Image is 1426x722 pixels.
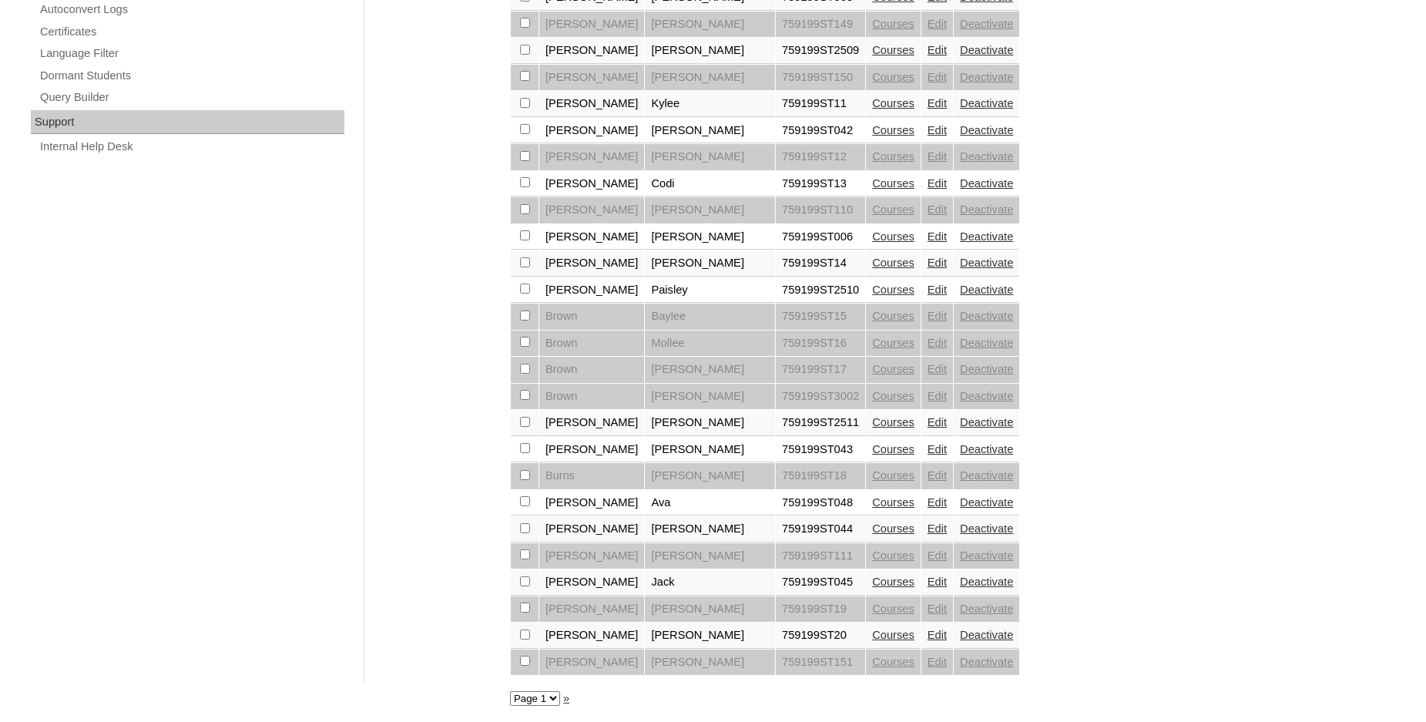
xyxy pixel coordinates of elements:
[39,88,344,107] a: Query Builder
[539,357,645,383] td: Brown
[872,337,914,349] a: Courses
[960,310,1013,322] a: Deactivate
[872,576,914,588] a: Courses
[563,692,569,704] a: »
[645,384,775,410] td: [PERSON_NAME]
[872,603,914,615] a: Courses
[872,310,914,322] a: Courses
[960,656,1013,668] a: Deactivate
[960,496,1013,509] a: Deactivate
[645,144,775,170] td: [PERSON_NAME]
[776,197,865,223] td: 759199ST110
[776,65,865,91] td: 759199ST150
[645,331,775,357] td: Mollee
[645,463,775,489] td: [PERSON_NAME]
[872,177,914,190] a: Courses
[960,469,1013,482] a: Deactivate
[928,44,947,56] a: Edit
[645,250,775,277] td: [PERSON_NAME]
[539,437,645,463] td: [PERSON_NAME]
[539,12,645,38] td: [PERSON_NAME]
[928,549,947,562] a: Edit
[776,516,865,542] td: 759199ST044
[776,569,865,596] td: 759199ST045
[960,549,1013,562] a: Deactivate
[960,177,1013,190] a: Deactivate
[776,490,865,516] td: 759199ST048
[645,277,775,304] td: Paisley
[928,390,947,402] a: Edit
[776,304,865,330] td: 759199ST15
[960,257,1013,269] a: Deactivate
[645,65,775,91] td: [PERSON_NAME]
[645,12,775,38] td: [PERSON_NAME]
[872,522,914,535] a: Courses
[776,171,865,197] td: 759199ST13
[928,230,947,243] a: Edit
[928,71,947,83] a: Edit
[960,44,1013,56] a: Deactivate
[539,623,645,649] td: [PERSON_NAME]
[39,44,344,63] a: Language Filter
[928,469,947,482] a: Edit
[645,118,775,144] td: [PERSON_NAME]
[872,629,914,641] a: Courses
[928,443,947,455] a: Edit
[645,357,775,383] td: [PERSON_NAME]
[539,144,645,170] td: [PERSON_NAME]
[776,38,865,64] td: 759199ST2509
[539,650,645,676] td: [PERSON_NAME]
[39,22,344,42] a: Certificates
[872,257,914,269] a: Courses
[539,277,645,304] td: [PERSON_NAME]
[539,543,645,569] td: [PERSON_NAME]
[928,124,947,136] a: Edit
[928,629,947,641] a: Edit
[928,18,947,30] a: Edit
[776,277,865,304] td: 759199ST2510
[645,543,775,569] td: [PERSON_NAME]
[872,363,914,375] a: Courses
[776,250,865,277] td: 759199ST14
[928,576,947,588] a: Edit
[645,437,775,463] td: [PERSON_NAME]
[928,522,947,535] a: Edit
[539,569,645,596] td: [PERSON_NAME]
[31,110,344,135] div: Support
[776,650,865,676] td: 759199ST151
[960,337,1013,349] a: Deactivate
[928,284,947,296] a: Edit
[539,118,645,144] td: [PERSON_NAME]
[960,416,1013,428] a: Deactivate
[872,230,914,243] a: Courses
[539,65,645,91] td: [PERSON_NAME]
[645,490,775,516] td: Ava
[645,623,775,649] td: [PERSON_NAME]
[776,118,865,144] td: 759199ST042
[872,124,914,136] a: Courses
[960,363,1013,375] a: Deactivate
[928,337,947,349] a: Edit
[645,410,775,436] td: [PERSON_NAME]
[960,443,1013,455] a: Deactivate
[872,416,914,428] a: Courses
[928,150,947,163] a: Edit
[928,416,947,428] a: Edit
[39,66,344,86] a: Dormant Students
[960,18,1013,30] a: Deactivate
[928,203,947,216] a: Edit
[776,596,865,623] td: 759199ST19
[960,390,1013,402] a: Deactivate
[539,304,645,330] td: Brown
[776,543,865,569] td: 759199ST111
[776,12,865,38] td: 759199ST149
[928,310,947,322] a: Edit
[928,656,947,668] a: Edit
[39,137,344,156] a: Internal Help Desk
[645,38,775,64] td: [PERSON_NAME]
[928,257,947,269] a: Edit
[960,124,1013,136] a: Deactivate
[776,463,865,489] td: 759199ST18
[960,203,1013,216] a: Deactivate
[776,144,865,170] td: 759199ST12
